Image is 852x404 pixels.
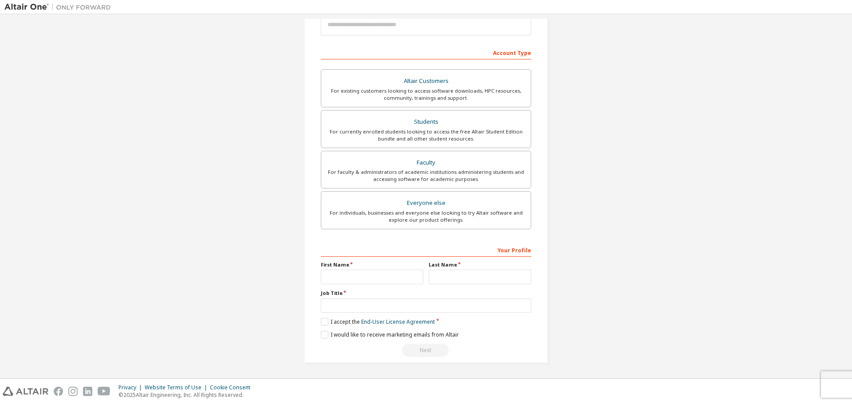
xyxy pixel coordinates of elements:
div: Read and acccept EULA to continue [321,344,531,357]
img: altair_logo.svg [3,387,48,396]
div: For currently enrolled students looking to access the free Altair Student Edition bundle and all ... [327,128,525,142]
div: Privacy [118,384,145,391]
label: First Name [321,261,423,268]
div: Faculty [327,157,525,169]
div: Cookie Consent [210,384,256,391]
label: Job Title [321,290,531,297]
a: End-User License Agreement [361,318,435,326]
div: Altair Customers [327,75,525,87]
label: I would like to receive marketing emails from Altair [321,331,459,338]
div: For faculty & administrators of academic institutions administering students and accessing softwa... [327,169,525,183]
label: I accept the [321,318,435,326]
img: facebook.svg [54,387,63,396]
div: Students [327,116,525,128]
div: Website Terms of Use [145,384,210,391]
img: Altair One [4,3,115,12]
div: For existing customers looking to access software downloads, HPC resources, community, trainings ... [327,87,525,102]
img: youtube.svg [98,387,110,396]
img: linkedin.svg [83,387,92,396]
img: instagram.svg [68,387,78,396]
div: Your Profile [321,243,531,257]
div: For individuals, businesses and everyone else looking to try Altair software and explore our prod... [327,209,525,224]
p: © 2025 Altair Engineering, Inc. All Rights Reserved. [118,391,256,399]
label: Last Name [429,261,531,268]
div: Everyone else [327,197,525,209]
div: Account Type [321,45,531,59]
